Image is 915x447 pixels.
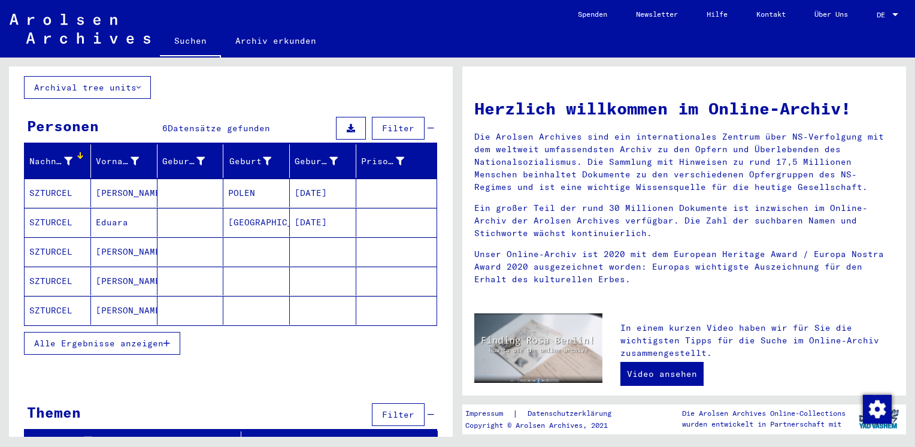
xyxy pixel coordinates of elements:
[356,144,437,178] mat-header-cell: Prisoner #
[27,115,99,137] div: Personen
[25,208,91,237] mat-cell: SZTURCEL
[25,179,91,207] mat-cell: SZTURCEL
[382,123,414,134] span: Filter
[862,394,891,423] div: Zustimmung ändern
[24,332,180,355] button: Alle Ergebnisse anzeigen
[221,26,331,55] a: Archiv erkunden
[29,155,72,168] div: Nachname
[465,407,626,420] div: |
[465,407,513,420] a: Impressum
[290,144,356,178] mat-header-cell: Geburtsdatum
[29,152,90,171] div: Nachname
[228,155,271,168] div: Geburt‏
[223,144,290,178] mat-header-cell: Geburt‏
[91,296,157,325] mat-cell: [PERSON_NAME]
[91,208,157,237] mat-cell: Eduara
[290,179,356,207] mat-cell: [DATE]
[162,123,168,134] span: 6
[10,14,150,44] img: Arolsen_neg.svg
[382,409,414,420] span: Filter
[474,313,602,383] img: video.jpg
[877,11,890,19] span: DE
[223,179,290,207] mat-cell: POLEN
[25,237,91,266] mat-cell: SZTURCEL
[290,208,356,237] mat-cell: [DATE]
[474,202,894,240] p: Ein großer Teil der rund 30 Millionen Dokumente ist inzwischen im Online-Archiv der Arolsen Archi...
[25,144,91,178] mat-header-cell: Nachname
[96,152,157,171] div: Vorname
[91,144,157,178] mat-header-cell: Vorname
[228,152,289,171] div: Geburt‏
[25,296,91,325] mat-cell: SZTURCEL
[295,155,338,168] div: Geburtsdatum
[162,155,205,168] div: Geburtsname
[96,155,139,168] div: Vorname
[168,123,270,134] span: Datensätze gefunden
[361,155,404,168] div: Prisoner #
[25,267,91,295] mat-cell: SZTURCEL
[372,403,425,426] button: Filter
[474,131,894,194] p: Die Arolsen Archives sind ein internationales Zentrum über NS-Verfolgung mit dem weltweit umfasse...
[91,179,157,207] mat-cell: [PERSON_NAME]
[620,362,704,386] a: Video ansehen
[682,408,846,419] p: Die Arolsen Archives Online-Collections
[474,248,894,286] p: Unser Online-Archiv ist 2020 mit dem European Heritage Award / Europa Nostra Award 2020 ausgezeic...
[465,420,626,431] p: Copyright © Arolsen Archives, 2021
[160,26,221,58] a: Suchen
[295,152,356,171] div: Geburtsdatum
[856,404,901,434] img: yv_logo.png
[620,322,894,360] p: In einem kurzen Video haben wir für Sie die wichtigsten Tipps für die Suche im Online-Archiv zusa...
[34,338,163,349] span: Alle Ergebnisse anzeigen
[682,419,846,430] p: wurden entwickelt in Partnerschaft mit
[223,208,290,237] mat-cell: [GEOGRAPHIC_DATA]
[372,117,425,140] button: Filter
[361,152,422,171] div: Prisoner #
[162,152,223,171] div: Geburtsname
[157,144,224,178] mat-header-cell: Geburtsname
[518,407,626,420] a: Datenschutzerklärung
[27,401,81,423] div: Themen
[91,237,157,266] mat-cell: [PERSON_NAME]
[474,96,894,121] h1: Herzlich willkommen im Online-Archiv!
[863,395,892,424] img: Zustimmung ändern
[24,76,151,99] button: Archival tree units
[91,267,157,295] mat-cell: [PERSON_NAME]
